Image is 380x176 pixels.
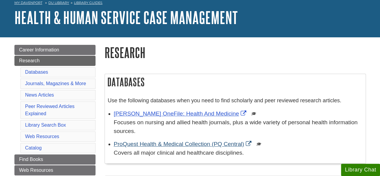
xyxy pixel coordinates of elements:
[14,165,96,175] a: Web Resources
[14,0,42,5] a: My Davenport
[108,97,341,103] span: Use the following databases when you need to find scholarly and peer reviewed research articles.
[14,45,96,55] a: Career Information
[25,145,42,150] a: Catalog
[14,56,96,66] a: Research
[19,157,43,162] span: Find Books
[25,122,66,128] a: Library Search Box
[114,110,248,117] a: Link opens in new window
[25,134,59,139] a: Web Resources
[257,142,261,147] img: Scholarly or Peer Reviewed
[25,104,75,116] a: Peer Reviewed Articles Explained
[25,81,86,86] a: Journals, Magazines & More
[114,149,363,157] p: Covers all major clinical and healthcare disciplines.
[74,1,102,5] a: Library Guides
[341,164,380,176] button: Library Chat
[19,168,53,173] span: Web Resources
[25,92,54,97] a: News Articles
[251,111,256,116] img: Scholarly or Peer Reviewed
[19,47,59,52] span: Career Information
[114,141,253,147] a: Link opens in new window
[114,118,363,136] p: Focuses on nursing and allied health journals, plus a wide variety of personal health information...
[14,154,96,165] a: Find Books
[105,74,366,90] h2: Databases
[105,45,366,60] h1: Research
[14,8,238,27] a: Health & Human Service Case Management
[19,58,40,63] span: Research
[25,69,48,75] a: Databases
[48,1,69,5] a: DU Library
